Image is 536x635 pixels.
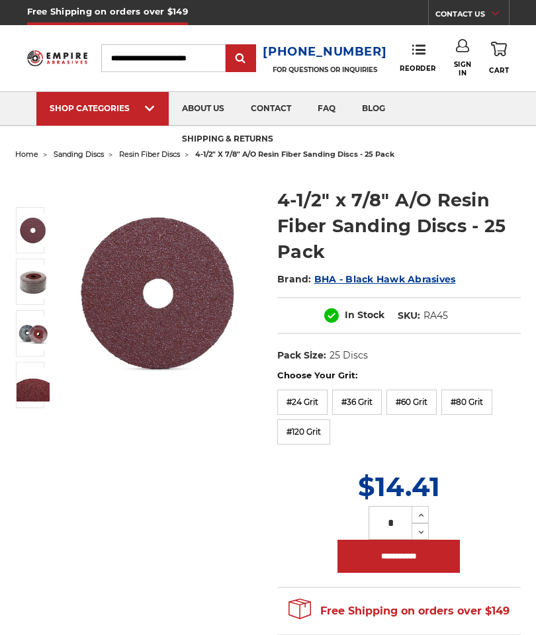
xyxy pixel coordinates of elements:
a: resin fiber discs [119,149,180,159]
a: home [15,149,38,159]
img: 4-1/2" x 7/8" A/O Resin Fiber Sanding Discs - 25 Pack [17,317,50,350]
a: faq [304,92,349,126]
span: Sign In [454,60,472,77]
label: Choose Your Grit: [277,369,521,382]
span: $14.41 [358,470,440,503]
span: Brand: [277,273,312,285]
a: about us [169,92,238,126]
span: 4-1/2" x 7/8" a/o resin fiber sanding discs - 25 pack [195,149,394,159]
a: [PHONE_NUMBER] [263,42,386,62]
span: Free Shipping on orders over $149 [289,598,510,624]
dd: RA45 [424,309,448,323]
span: Reorder [400,64,436,73]
span: In Stock [345,309,384,321]
dt: Pack Size: [277,349,326,362]
dt: SKU: [398,309,420,323]
a: sanding discs [54,149,104,159]
h1: 4-1/2" x 7/8" A/O Resin Fiber Sanding Discs - 25 Pack [277,187,521,265]
img: 4-1/2" x 7/8" A/O Resin Fiber Sanding Discs - 25 Pack [17,368,50,402]
a: Cart [489,39,509,77]
img: 4.5 inch resin fiber disc [60,197,259,392]
dd: 25 Discs [330,349,368,362]
img: 4-1/2" x 7/8" A/O Resin Fiber Sanding Discs - 25 Pack [17,265,50,298]
a: shipping & returns [169,123,287,157]
input: Submit [228,46,254,72]
a: BHA - Black Hawk Abrasives [314,273,456,285]
span: Cart [489,66,509,75]
p: FOR QUESTIONS OR INQUIRIES [263,65,386,74]
div: SHOP CATEGORIES [50,103,156,113]
a: blog [349,92,398,126]
a: contact [238,92,304,126]
a: Reorder [400,44,436,72]
img: 4.5 inch resin fiber disc [17,214,50,247]
a: CONTACT US [435,7,509,25]
img: Empire Abrasives [27,46,88,70]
